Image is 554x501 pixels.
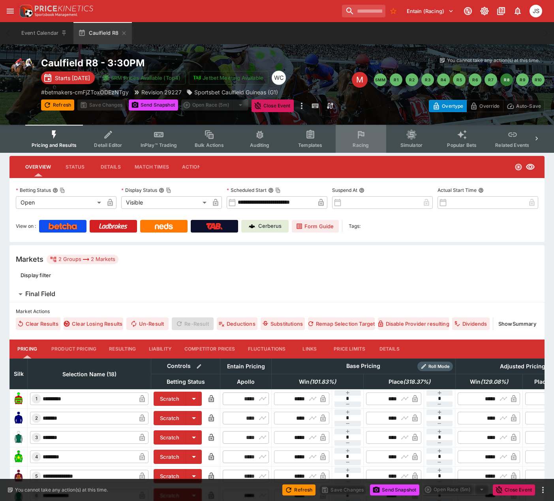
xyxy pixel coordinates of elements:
[526,162,535,172] svg: Visible
[155,223,173,229] img: Neds
[143,340,178,358] button: Liability
[538,485,548,495] button: more
[50,255,115,264] div: 2 Groups 2 Markets
[282,484,315,495] button: Refresh
[515,163,522,171] svg: Open
[206,223,223,229] img: TabNZ
[25,125,529,153] div: Event type filters
[268,188,274,193] button: Scheduled StartCopy To Clipboard
[35,13,77,17] img: Sportsbook Management
[103,340,142,358] button: Resulting
[9,340,45,358] button: Pricing
[429,100,467,112] button: Overtype
[16,187,51,193] p: Betting Status
[16,306,538,317] label: Market Actions
[429,100,545,112] div: Start From
[438,187,477,193] p: Actual Start Time
[35,6,93,11] img: PriceKinetics
[466,100,503,112] button: Override
[175,158,211,176] button: Actions
[461,4,475,18] button: Connected to PK
[425,363,453,370] span: Roll Mode
[34,473,39,479] span: 5
[93,158,128,176] button: Details
[297,99,306,112] button: more
[516,73,529,86] button: R9
[437,73,450,86] button: R4
[32,142,77,148] span: Pricing and Results
[193,74,201,82] img: jetbet-logo.svg
[485,73,497,86] button: R7
[461,377,517,387] span: excl. Emergencies (122.99%)
[41,88,129,96] p: Copy To Clipboard
[272,71,286,85] div: Wyman Chen
[479,102,500,110] p: Override
[121,196,209,209] div: Visible
[452,317,490,330] button: Dividends
[447,57,540,64] p: You cannot take any action(s) at this time.
[181,99,248,111] div: split button
[252,99,294,112] button: Close Event
[481,377,508,387] em: ( 129.08 %)
[261,317,305,330] button: Substitutions
[121,187,157,193] p: Display Status
[310,377,336,387] em: ( 101.83 %)
[478,188,484,193] button: Actual Start Time
[141,142,177,148] span: InPlay™ Trading
[194,88,278,96] p: Sportsbet Caulfield Guineas (G1)
[49,223,77,229] img: Betcha
[374,73,545,86] nav: pagination navigation
[15,486,108,493] p: You cannot take any action(s) at this time.
[99,223,128,229] img: Ladbrokes
[403,377,430,387] em: ( 318.37 %)
[16,255,43,264] h5: Markets
[406,73,418,86] button: R2
[217,317,258,330] button: Deductions
[16,317,60,330] button: Clear Results
[511,4,525,18] button: Notifications
[298,142,322,148] span: Templates
[242,340,292,358] button: Fluctuations
[390,73,402,86] button: R1
[372,340,407,358] button: Details
[387,5,400,17] button: No Bookmarks
[34,435,39,440] span: 3
[126,317,169,330] button: Un-Result
[16,269,56,281] button: Display filter
[186,88,278,96] div: Sportsbet Caulfield Guineas (G1)
[154,392,186,406] button: Scratch
[275,188,281,193] button: Copy To Clipboard
[158,377,214,387] span: Betting Status
[98,71,186,84] button: SRM Prices Available (Top4)
[453,73,466,86] button: R5
[64,317,123,330] button: Clear Losing Results
[12,431,25,444] img: runner 3
[343,361,383,371] div: Base Pricing
[159,188,164,193] button: Display StatusCopy To Clipboard
[194,361,204,372] button: Bulk edit
[17,3,33,19] img: PriceKinetics Logo
[352,72,368,88] div: Edit Meeting
[12,392,25,405] img: runner 1
[60,188,65,193] button: Copy To Clipboard
[516,102,541,110] p: Auto-Save
[220,358,272,374] th: Entain Pricing
[327,340,372,358] button: Price Limits
[12,470,25,482] img: runner 5
[3,4,17,18] button: open drawer
[55,74,90,82] p: Starts [DATE]
[378,317,449,330] button: Disable Provider resulting
[154,450,186,464] button: Scratch
[12,412,25,424] img: runner 2
[154,430,186,445] button: Scratch
[129,99,178,111] button: Send Snapshot
[16,196,104,209] div: Open
[25,290,55,298] h6: Final Field
[54,370,125,379] span: Selection Name (18)
[19,158,57,176] button: Overview
[290,377,345,387] span: excl. Emergencies (97.70%)
[195,142,224,148] span: Bulk Actions
[17,22,72,44] button: Event Calendar
[45,340,103,358] button: Product Pricing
